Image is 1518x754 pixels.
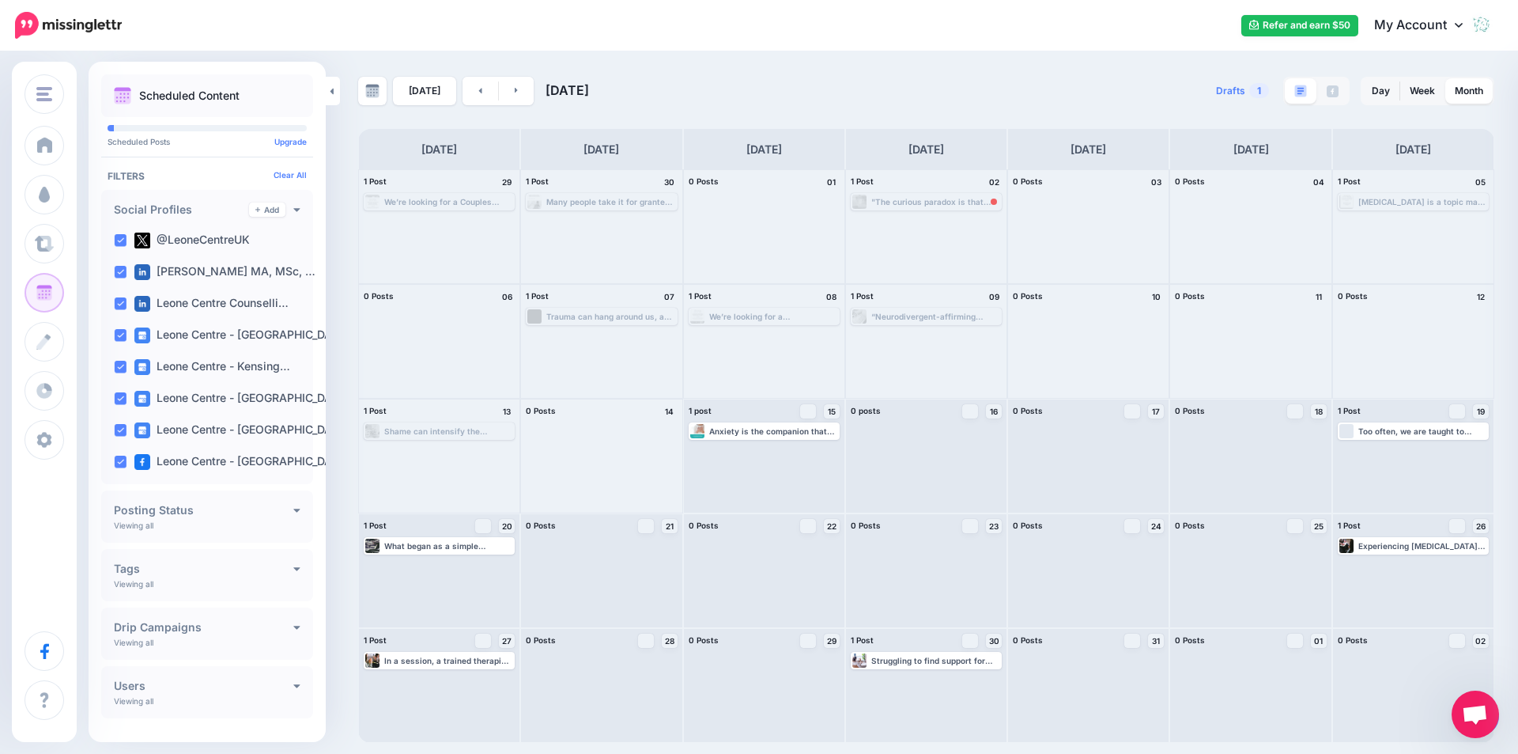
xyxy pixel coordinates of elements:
[1152,637,1160,645] span: 31
[134,391,150,407] img: google_business-square.png
[851,291,874,301] span: 1 Post
[134,422,150,438] img: google_business-square.png
[583,140,619,159] h4: [DATE]
[824,290,840,304] h4: 08
[871,656,1000,665] div: Struggling to find support for anxiety? Rather than simply managing symptoms, counselling explore...
[1338,635,1368,645] span: 0 Posts
[134,296,150,312] img: linkedin-square.png
[851,521,881,530] span: 0 Posts
[689,406,712,415] span: 1 post
[108,170,307,182] h4: Filters
[689,635,719,645] span: 0 Posts
[134,328,150,343] img: google_business-square.png
[1445,78,1493,104] a: Month
[908,140,944,159] h4: [DATE]
[114,505,293,516] h4: Posting Status
[1175,291,1205,301] span: 0 Posts
[134,328,360,343] label: Leone Centre - [GEOGRAPHIC_DATA]…
[15,12,122,39] img: Missinglettr
[1151,522,1161,530] span: 24
[134,359,150,375] img: google_business-square.png
[546,82,589,98] span: [DATE]
[1013,291,1043,301] span: 0 Posts
[1400,78,1444,104] a: Week
[851,176,874,186] span: 1 Post
[1175,521,1205,530] span: 0 Posts
[1148,404,1164,419] a: 17
[1013,176,1043,186] span: 0 Posts
[274,137,307,146] a: Upgrade
[662,519,678,533] a: 21
[499,175,515,189] h4: 29
[851,635,874,645] span: 1 Post
[871,312,1000,321] div: “Neurodivergent-affirming therapy honours who you are, beneath the mask, beyond the diagnosis." R...
[134,264,315,280] label: [PERSON_NAME] MA, MSc, …
[662,404,678,419] h4: 14
[1473,404,1489,419] a: 19
[526,521,556,530] span: 0 Posts
[1148,519,1164,533] a: 24
[1175,635,1205,645] span: 0 Posts
[364,521,387,530] span: 1 Post
[1473,519,1489,533] a: 26
[1473,634,1489,648] a: 02
[114,622,293,633] h4: Drip Campaigns
[827,637,836,645] span: 29
[1233,140,1269,159] h4: [DATE]
[114,680,293,691] h4: Users
[108,138,307,146] p: Scheduled Posts
[1175,176,1205,186] span: 0 Posts
[1013,635,1043,645] span: 0 Posts
[384,541,513,551] div: What began as a simple observation became a revolutionary approach to trauma therapy, now endorse...
[1358,197,1487,206] div: [MEDICAL_DATA] is a topic many women are afraid to talk about. "Psychosexual therapy helps with m...
[1358,426,1487,436] div: Too often, we are taught to pathologise anxiety, to silence it, to “manage” it, to be shut down, ...
[1338,406,1361,415] span: 1 Post
[827,522,836,530] span: 22
[134,454,360,470] label: Leone Centre - [GEOGRAPHIC_DATA]…
[499,519,515,533] a: 20
[502,637,512,645] span: 27
[384,426,513,436] div: Shame can intensify the emotional burden, causing women to suffer in silence and isolation. But y...
[986,634,1002,648] a: 30
[114,638,153,647] p: Viewing all
[1311,404,1327,419] a: 18
[114,87,131,104] img: calendar.png
[114,563,293,574] h4: Tags
[364,291,394,301] span: 0 Posts
[365,84,379,98] img: calendar-grey-darker.png
[986,175,1002,189] h4: 02
[709,312,838,321] div: We’re looking for a Psychosexual Therapist to join our team at [GEOGRAPHIC_DATA], a respected and...
[986,404,1002,419] a: 16
[546,197,675,206] div: Many people take it for granted that sex will bring pleasure, joy and deeper intimacy. But for co...
[989,522,999,530] span: 23
[364,635,387,645] span: 1 Post
[1071,140,1106,159] h4: [DATE]
[499,634,515,648] a: 27
[1358,6,1494,45] a: My Account
[1314,522,1324,530] span: 25
[364,406,387,415] span: 1 Post
[1241,15,1358,36] a: Refer and earn $50
[665,637,674,645] span: 28
[1216,86,1245,96] span: Drafts
[851,406,881,415] span: 0 posts
[526,291,549,301] span: 1 Post
[824,404,840,419] a: 15
[526,635,556,645] span: 0 Posts
[1206,77,1278,105] a: Drafts1
[114,579,153,589] p: Viewing all
[871,197,1000,206] div: "The curious paradox is that when I accept myself just as I am, then I can change." - [PERSON_NAM...
[1175,406,1205,415] span: 0 Posts
[1473,290,1489,304] h4: 12
[1315,407,1323,415] span: 18
[666,522,674,530] span: 21
[114,521,153,530] p: Viewing all
[36,87,52,101] img: menu.png
[1338,176,1361,186] span: 1 Post
[421,140,457,159] h4: [DATE]
[384,656,513,665] div: In a session, a trained therapist will guide you safely through the Eight Phases of EMDR Therapy....
[828,407,836,415] span: 15
[499,404,515,419] h4: 13
[1338,291,1368,301] span: 0 Posts
[502,522,512,530] span: 20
